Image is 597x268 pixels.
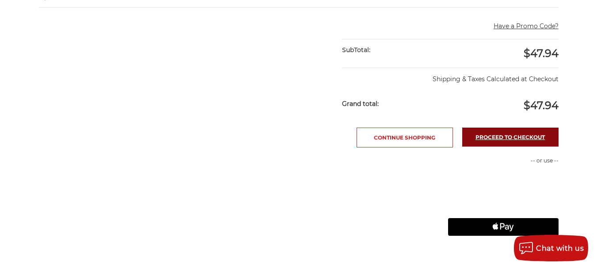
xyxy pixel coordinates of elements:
[448,174,559,192] iframe: PayPal-paypal
[342,68,559,84] p: Shipping & Taxes Calculated at Checkout
[448,157,559,165] p: -- or use --
[514,235,588,261] button: Chat with us
[536,244,584,253] span: Chat with us
[524,99,559,112] span: $47.94
[448,196,559,214] iframe: PayPal-paylater
[524,47,559,60] span: $47.94
[342,39,450,61] div: SubTotal:
[357,128,453,147] a: Continue Shopping
[342,100,379,108] strong: Grand total:
[462,128,559,147] a: Proceed to checkout
[494,22,559,31] button: Have a Promo Code?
